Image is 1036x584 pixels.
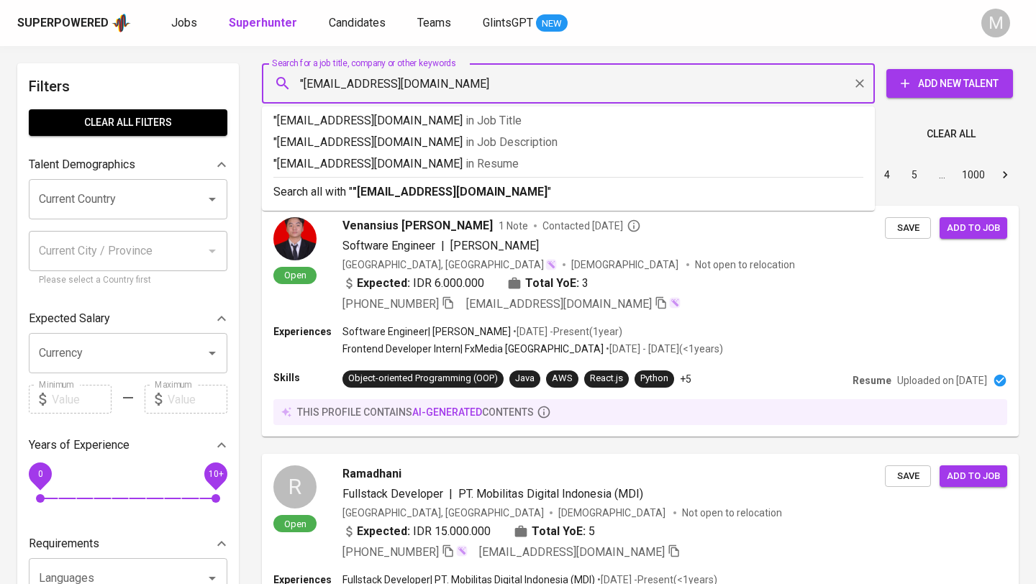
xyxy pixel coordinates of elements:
div: … [930,168,953,182]
a: Candidates [329,14,388,32]
p: Please select a Country first [39,273,217,288]
div: Years of Experience [29,431,227,460]
div: M [981,9,1010,37]
p: Talent Demographics [29,156,135,173]
span: 5 [589,523,595,540]
span: [EMAIL_ADDRESS][DOMAIN_NAME] [466,297,652,311]
span: in Job Description [465,135,558,149]
a: Superhunter [229,14,300,32]
a: Superpoweredapp logo [17,12,131,34]
span: Open [278,518,312,530]
span: Fullstack Developer [342,487,443,501]
b: Expected: [357,275,410,292]
span: Ramadhani [342,465,401,483]
span: Teams [417,16,451,29]
img: magic_wand.svg [669,297,681,309]
button: Open [202,189,222,209]
span: Add to job [947,220,1000,237]
span: Jobs [171,16,197,29]
p: • [DATE] - [DATE] ( <1 years ) [604,342,723,356]
svg: By Batam recruiter [627,219,641,233]
span: | [449,485,453,503]
span: Clear All [927,125,976,143]
img: app logo [112,12,131,34]
button: Go to page 4 [876,163,899,186]
div: Expected Salary [29,304,227,333]
p: +5 [680,372,691,386]
span: Software Engineer [342,239,435,252]
img: 16010b95097a311191fce98e742c5515.jpg [273,217,317,260]
button: Open [202,343,222,363]
input: Value [52,385,112,414]
p: Requirements [29,535,99,552]
img: magic_wand.svg [545,259,557,270]
div: Talent Demographics [29,150,227,179]
span: 0 [37,469,42,479]
p: Not open to relocation [682,506,782,520]
button: Go to page 5 [903,163,926,186]
b: "[EMAIL_ADDRESS][DOMAIN_NAME] [353,185,547,199]
b: Expected: [357,523,410,540]
span: [PHONE_NUMBER] [342,297,439,311]
span: 10+ [208,469,223,479]
span: [PERSON_NAME] [450,239,539,252]
nav: pagination navigation [764,163,1019,186]
p: Skills [273,370,342,385]
span: Add New Talent [898,75,1001,93]
div: AWS [552,372,573,385]
span: [EMAIL_ADDRESS][DOMAIN_NAME] [479,545,665,559]
div: R [273,465,317,508]
p: Expected Salary [29,310,110,327]
p: "[EMAIL_ADDRESS][DOMAIN_NAME] [273,134,863,151]
div: React.js [590,372,623,385]
span: | [441,237,445,255]
span: Open [278,269,312,281]
span: PT. Mobilitas Digital Indonesia (MDI) [458,487,643,501]
span: Venansius [PERSON_NAME] [342,217,493,234]
button: Clear All filters [29,109,227,136]
span: [PHONE_NUMBER] [342,545,439,559]
button: Add to job [940,465,1007,488]
div: IDR 15.000.000 [342,523,491,540]
button: Clear All [921,121,981,147]
span: Clear All filters [40,114,216,132]
span: in Resume [465,157,519,170]
div: Python [640,372,668,385]
input: Value [168,385,227,414]
p: Frontend Developer Intern | FxMedia [GEOGRAPHIC_DATA] [342,342,604,356]
div: Superpowered [17,15,109,32]
button: Save [885,217,931,239]
p: Not open to relocation [695,257,795,272]
a: OpenVenansius [PERSON_NAME]1 NoteContacted [DATE]Software Engineer|[PERSON_NAME][GEOGRAPHIC_DATA]... [262,206,1019,437]
span: [DEMOGRAPHIC_DATA] [558,506,668,520]
span: in Job Title [465,114,522,127]
span: Save [892,468,924,485]
div: Requirements [29,529,227,558]
p: Uploaded on [DATE] [897,373,987,388]
a: Teams [417,14,454,32]
button: Go to page 1000 [958,163,989,186]
b: Total YoE: [532,523,586,540]
b: Superhunter [229,16,297,29]
p: "[EMAIL_ADDRESS][DOMAIN_NAME] [273,112,863,129]
span: Candidates [329,16,386,29]
span: Save [892,220,924,237]
span: NEW [536,17,568,31]
a: Jobs [171,14,200,32]
button: Add to job [940,217,1007,239]
p: Search all with " " [273,183,863,201]
span: [DEMOGRAPHIC_DATA] [571,257,681,272]
span: Add to job [947,468,1000,485]
span: AI-generated [412,406,482,418]
span: 3 [582,275,589,292]
b: Total YoE: [525,275,579,292]
p: Experiences [273,324,342,339]
span: Contacted [DATE] [542,219,641,233]
div: Object-oriented Programming (OOP) [348,372,498,385]
p: • [DATE] - Present ( 1 year ) [511,324,622,339]
div: Java [515,372,535,385]
div: [GEOGRAPHIC_DATA], [GEOGRAPHIC_DATA] [342,506,544,520]
p: "[EMAIL_ADDRESS][DOMAIN_NAME] [273,155,863,173]
button: Add New Talent [886,69,1013,98]
span: GlintsGPT [483,16,533,29]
